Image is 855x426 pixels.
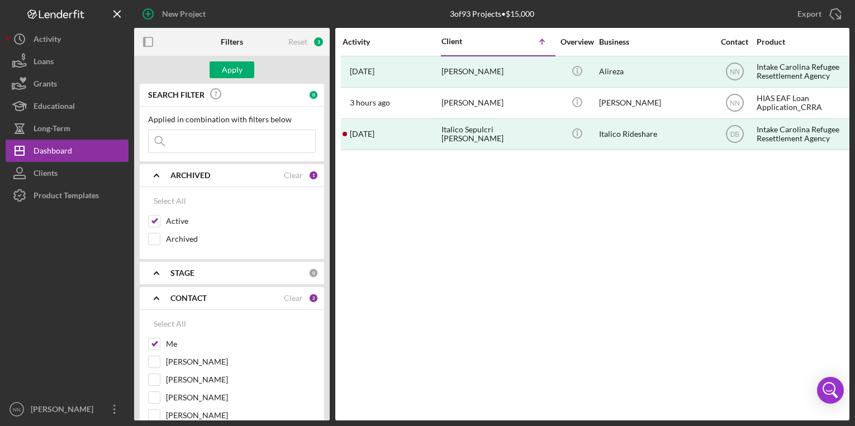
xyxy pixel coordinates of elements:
div: Applied in combination with filters below [148,115,316,124]
div: Activity [34,28,61,53]
button: New Project [134,3,217,25]
label: [PERSON_NAME] [166,392,316,403]
b: CONTACT [170,294,207,303]
label: Me [166,338,316,350]
b: Filters [221,37,243,46]
b: ARCHIVED [170,171,210,180]
button: Select All [148,313,192,335]
button: Educational [6,95,129,117]
text: NN [730,68,739,76]
div: Italico Sepulcri [PERSON_NAME] [441,119,553,149]
b: STAGE [170,269,194,277]
button: Activity [6,28,129,50]
button: Export [786,3,849,25]
div: [PERSON_NAME] [441,88,553,118]
text: NN [13,406,21,413]
div: Educational [34,95,75,120]
button: NN[PERSON_NAME] [6,398,129,420]
div: Alireza [599,57,711,87]
div: 0 [308,90,319,100]
label: [PERSON_NAME] [166,410,316,421]
div: Grants [34,73,57,98]
button: Loans [6,50,129,73]
div: 3 of 93 Projects • $15,000 [450,9,534,18]
div: Select All [154,313,186,335]
div: Product Templates [34,184,99,209]
div: Business [599,37,711,46]
button: Product Templates [6,184,129,207]
time: 2025-08-02 02:09 [350,67,374,76]
div: Select All [154,190,186,212]
text: DB [730,131,739,138]
div: [PERSON_NAME] [599,88,711,118]
div: [PERSON_NAME] [441,57,553,87]
div: 3 [313,36,324,47]
div: New Project [162,3,206,25]
div: Contact [714,37,756,46]
button: Long-Term [6,117,129,140]
div: Clear [284,294,303,303]
div: Client [441,37,497,46]
button: Clients [6,162,129,184]
div: Long-Term [34,117,70,142]
div: Overview [556,37,598,46]
b: SEARCH FILTER [148,90,205,99]
button: Dashboard [6,140,129,162]
div: 1 [308,170,319,180]
div: Loans [34,50,54,75]
div: Open Intercom Messenger [817,377,844,404]
time: 2025-06-25 15:10 [350,130,374,138]
div: 2 [308,293,319,303]
div: Activity [343,37,440,46]
div: Italico Rideshare [599,119,711,149]
label: [PERSON_NAME] [166,356,316,367]
div: Dashboard [34,140,72,165]
div: Clear [284,171,303,180]
text: NN [730,99,739,107]
div: Reset [288,37,307,46]
div: Clients [34,162,58,187]
button: Apply [210,61,254,78]
label: Active [166,216,316,227]
time: 2025-08-13 16:56 [350,98,390,107]
button: Grants [6,73,129,95]
div: [PERSON_NAME] [28,398,101,423]
div: Export [797,3,821,25]
label: [PERSON_NAME] [166,374,316,385]
div: 0 [308,268,319,278]
div: Apply [222,61,243,78]
label: Archived [166,233,316,245]
button: Select All [148,190,192,212]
